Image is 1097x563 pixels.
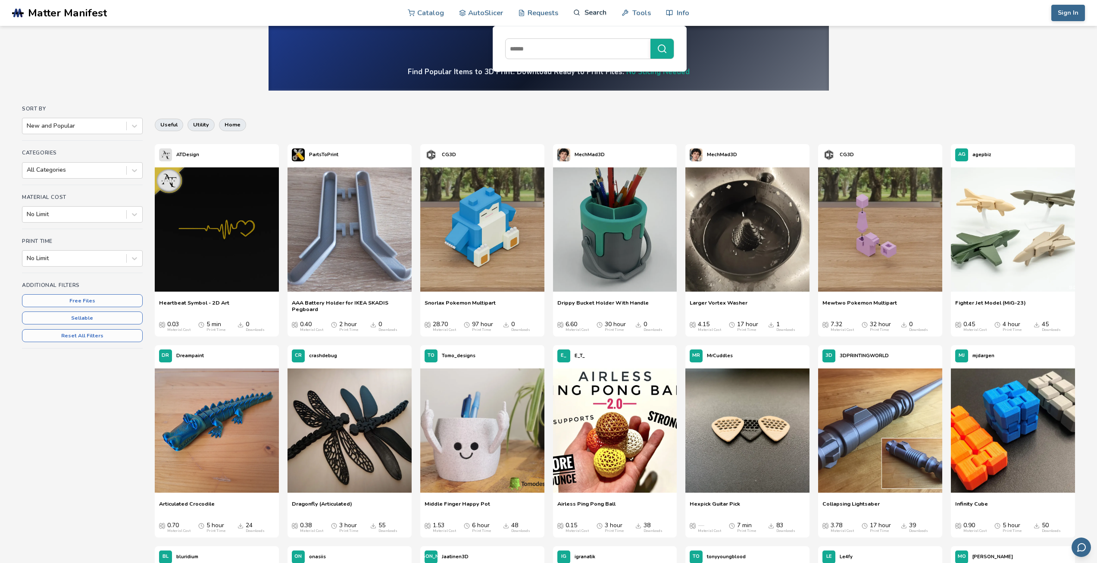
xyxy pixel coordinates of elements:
[300,522,323,533] div: 0.38
[955,500,988,513] span: Infinity Cube
[219,119,246,131] button: home
[644,529,663,533] div: Downloads
[597,321,603,328] span: Average Print Time
[768,321,774,328] span: Downloads
[644,522,663,533] div: 38
[909,328,928,332] div: Downloads
[370,522,376,529] span: Downloads
[635,522,641,529] span: Downloads
[597,522,603,529] span: Average Print Time
[433,328,456,332] div: Material Cost
[206,529,225,533] div: Print Time
[557,148,570,161] img: MechMad3D's profile
[698,529,721,533] div: Material Cost
[206,321,225,332] div: 5 min
[840,552,853,561] p: Le4fy
[707,351,733,360] p: MrCuddles
[737,529,756,533] div: Print Time
[27,123,28,129] input: New and Popular
[339,328,358,332] div: Print Time
[1072,538,1091,557] button: Send feedback via email
[1042,522,1061,533] div: 50
[300,529,323,533] div: Material Cost
[246,321,265,332] div: 0
[955,321,961,328] span: Average Cost
[378,328,397,332] div: Downloads
[159,522,165,529] span: Average Cost
[292,299,407,312] a: AAA Battery Holder for IKEA SKADIS Pegboard
[566,529,589,533] div: Material Cost
[605,529,624,533] div: Print Time
[605,328,624,332] div: Print Time
[155,144,203,166] a: ATDesign's profileATDesign
[553,144,609,166] a: MechMad3D's profileMechMad3D
[464,522,470,529] span: Average Print Time
[737,328,756,332] div: Print Time
[22,329,143,342] button: Reset All Filters
[644,321,663,332] div: 0
[768,522,774,529] span: Downloads
[901,522,907,529] span: Downloads
[963,321,987,332] div: 0.45
[575,150,605,159] p: MechMad3D
[831,522,854,533] div: 3.78
[994,321,1000,328] span: Average Print Time
[963,522,987,533] div: 0.90
[155,119,183,131] button: useful
[557,522,563,529] span: Average Cost
[822,299,897,312] span: Mewtwo Pokemon Multipart
[309,150,338,159] p: PartsToPrint
[963,529,987,533] div: Material Cost
[831,529,854,533] div: Material Cost
[690,321,696,328] span: Average Cost
[339,321,358,332] div: 2 hour
[300,321,323,332] div: 0.40
[198,522,204,529] span: Average Print Time
[566,321,589,332] div: 6.60
[159,500,215,513] a: Articulated Crocodile
[870,321,891,332] div: 32 hour
[566,522,589,533] div: 0.15
[22,282,143,288] h4: Additional Filters
[690,500,740,513] span: Hexpick Guitar Pick
[206,328,225,332] div: Print Time
[1003,321,1022,332] div: 4 hour
[822,522,828,529] span: Average Cost
[972,351,994,360] p: mjdargen
[958,554,966,560] span: MO
[707,150,737,159] p: MechMad3D
[188,119,215,131] button: utility
[575,552,595,561] p: igranatik
[167,321,191,332] div: 0.03
[511,328,530,332] div: Downloads
[472,529,491,533] div: Print Time
[909,522,928,533] div: 39
[557,321,563,328] span: Average Cost
[561,353,566,359] span: E_
[176,150,199,159] p: ATDesign
[605,522,624,533] div: 3 hour
[309,552,326,561] p: onasiis
[1003,529,1022,533] div: Print Time
[1034,522,1040,529] span: Downloads
[1034,321,1040,328] span: Downloads
[331,321,337,328] span: Average Print Time
[870,522,891,533] div: 17 hour
[707,552,746,561] p: tonyyoungblood
[378,522,397,533] div: 55
[1042,529,1061,533] div: Downloads
[840,351,889,360] p: 3DPRINTINGWORLD
[295,353,302,359] span: CR
[870,529,889,533] div: Print Time
[511,321,530,332] div: 0
[378,529,397,533] div: Downloads
[425,148,438,161] img: CG3D's profile
[425,500,490,513] a: Middle Finger Happy Pot
[644,328,663,332] div: Downloads
[159,299,229,312] span: Heartbeat Symbol - 2D Art
[246,328,265,332] div: Downloads
[425,299,496,312] a: Snorlax Pokemon Multipart
[22,194,143,200] h4: Material Cost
